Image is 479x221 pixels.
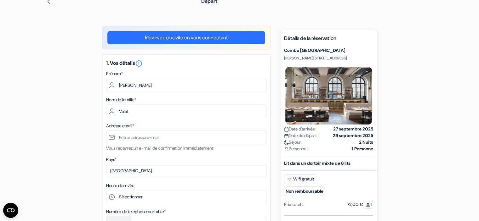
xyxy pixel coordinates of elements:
[284,147,289,152] img: user_icon.svg
[3,203,18,218] button: Open CMP widget
[135,60,143,66] a: error_outline
[106,60,266,67] h5: 1. Vos détails
[284,139,303,146] span: Séjour :
[284,48,373,53] h5: Combo [GEOGRAPHIC_DATA]
[106,130,266,144] input: Entrer adresse e-mail
[284,201,303,208] div: Prix total :
[284,160,351,166] b: Lit dans un dortoir mixte de 6 lits
[284,132,319,139] span: Date de départ :
[284,126,316,132] span: Date d'arrivée :
[106,145,213,151] small: Vous recevrez un e-mail de confirmation immédiatement
[284,127,289,132] img: calendar.svg
[287,177,292,182] img: free_wifi.svg
[284,186,325,196] small: Non remboursable
[284,140,289,145] img: moon.svg
[359,139,373,146] strong: 2 Nuits
[352,146,373,152] strong: 1 Personne
[284,134,289,138] img: calendar.svg
[284,35,373,45] h5: Détails de la réservation
[284,174,317,184] span: Wifi gratuit
[284,56,373,61] p: [PERSON_NAME][STREET_ADDRESS]
[106,123,134,129] label: Adresse email
[106,104,266,118] input: Entrer le nom de famille
[106,156,117,163] label: Pays
[106,182,134,189] label: Heure d'arrivée
[333,126,373,132] strong: 27 septembre 2025
[106,78,266,92] input: Entrez votre prénom
[363,200,373,209] span: 1
[284,146,308,152] span: Personne :
[135,60,143,67] i: error_outline
[106,208,166,215] label: Numéro de telephone portable
[106,70,123,77] label: Prénom
[106,97,136,103] label: Nom de famille
[366,202,370,207] img: guest.svg
[347,201,373,208] div: 72,00 €
[333,132,373,139] strong: 29 septembre 2025
[107,31,265,44] a: Réservez plus vite en vous connectant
